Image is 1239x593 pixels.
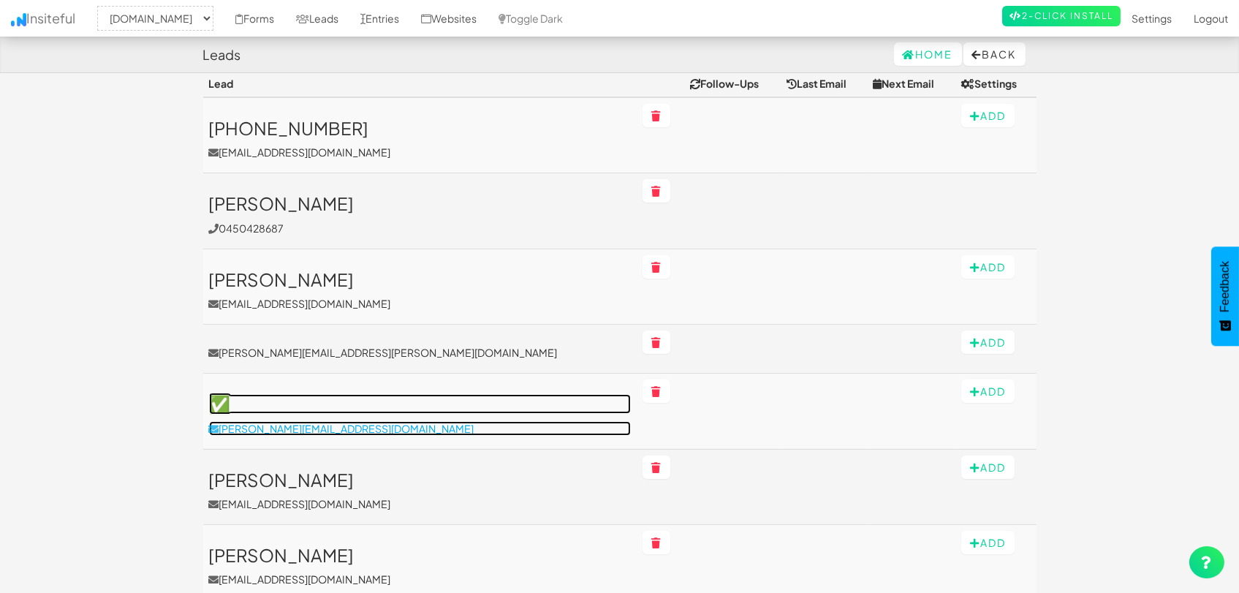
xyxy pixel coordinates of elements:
[209,296,631,311] p: [EMAIL_ADDRESS][DOMAIN_NAME]
[1219,261,1232,312] span: Feedback
[961,379,1015,403] button: Add
[209,545,631,564] h3: [PERSON_NAME]
[961,104,1015,127] button: Add
[209,118,631,137] h3: [PHONE_NUMBER]
[684,70,781,97] th: Follow-Ups
[209,194,631,213] h3: [PERSON_NAME]
[209,421,631,436] p: [PERSON_NAME][EMAIL_ADDRESS][DOMAIN_NAME]
[209,545,631,586] a: [PERSON_NAME][EMAIL_ADDRESS][DOMAIN_NAME]
[209,221,631,235] p: 0450428687
[894,42,962,66] a: Home
[203,48,241,62] h4: Leads
[961,456,1015,479] button: Add
[209,270,631,289] h3: [PERSON_NAME]
[961,531,1015,554] button: Add
[11,13,26,26] img: icon.png
[209,145,631,159] p: [EMAIL_ADDRESS][DOMAIN_NAME]
[209,496,631,511] p: [EMAIL_ADDRESS][DOMAIN_NAME]
[961,331,1015,354] button: Add
[961,255,1015,279] button: Add
[1002,6,1121,26] a: 2-Click Install
[963,42,1026,66] button: Back
[209,345,631,360] a: [PERSON_NAME][EMAIL_ADDRESS][PERSON_NAME][DOMAIN_NAME]
[955,70,1037,97] th: Settings
[209,394,631,435] a: ✅[PERSON_NAME][EMAIL_ADDRESS][DOMAIN_NAME]
[209,470,631,489] h3: [PERSON_NAME]
[867,70,955,97] th: Next Email
[209,572,631,586] p: [EMAIL_ADDRESS][DOMAIN_NAME]
[209,194,631,235] a: [PERSON_NAME]0450428687
[1211,246,1239,346] button: Feedback - Show survey
[209,118,631,159] a: [PHONE_NUMBER][EMAIL_ADDRESS][DOMAIN_NAME]
[203,70,637,97] th: Lead
[209,270,631,311] a: [PERSON_NAME][EMAIL_ADDRESS][DOMAIN_NAME]
[209,394,631,413] h3: ✅
[209,470,631,511] a: [PERSON_NAME][EMAIL_ADDRESS][DOMAIN_NAME]
[781,70,867,97] th: Last Email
